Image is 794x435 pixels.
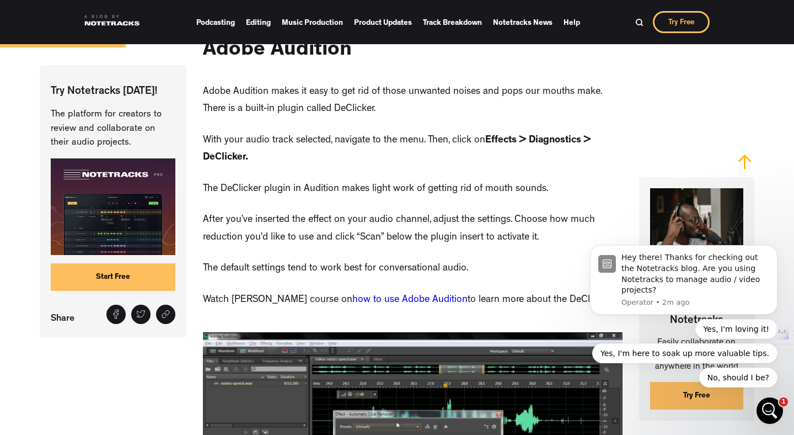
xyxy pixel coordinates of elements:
[51,311,80,327] p: Share
[203,212,622,247] p: After you’ve inserted the effect on your audio channel, adjust the settings. Choose how much redu...
[106,305,126,324] a: Share on Facebook
[203,132,622,167] p: With your audio track selected, navigate to the menu. Then, click on
[161,310,170,319] img: Share link icon
[51,84,175,99] p: Try Notetracks [DATE]!
[635,18,643,26] img: Search Bar
[51,108,175,150] p: The platform for creators to review and collaborate on their audio projects.
[203,38,352,65] h2: Adobe Audition
[203,181,548,199] p: The DeClicker plugin in Audition makes light work of getting rid of mouth sounds.
[564,14,580,30] a: Help
[196,14,235,30] a: Podcasting
[493,14,552,30] a: Notetracks News
[653,11,710,33] a: Try Free
[203,261,468,278] p: The default settings tend to work best for conversational audio.
[352,295,468,305] a: how to use Adobe Audition
[779,397,788,406] span: 1
[203,292,611,327] p: Watch [PERSON_NAME] course on to learn more about the DeClicker.
[51,264,175,291] a: Start Free
[282,14,343,30] a: Music Production
[423,14,482,30] a: Track Breakdown
[573,229,794,405] iframe: Intercom notifications message
[354,14,412,30] a: Product Updates
[131,305,151,324] a: Tweet
[203,84,622,119] p: Adobe Audition makes it easy to get rid of those unwanted noises and pops our mouths make. There ...
[246,14,271,30] a: Editing
[757,397,783,424] iframe: Intercom live chat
